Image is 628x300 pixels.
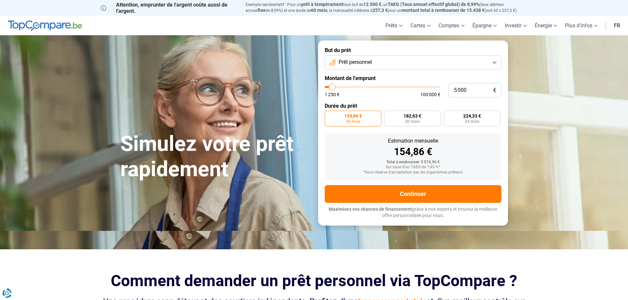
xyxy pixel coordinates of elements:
button: Continuer [325,185,501,203]
span: TAEG (Taux annuel effectif global) de 8,99% [388,2,479,7]
span: Prêt personnel [339,59,372,66]
label: But du prêt [325,47,501,53]
div: 154,86 € [330,147,496,157]
h1: Simulez votre prêt rapidement [120,131,310,182]
span: prêt à tempérament [301,2,343,7]
div: Total à rembourser: 5 574,96 € [330,160,496,165]
div: Sur base d'un TAEG de 7,45 %* [330,165,496,170]
div: Estimation mensuelle [330,138,496,144]
p: grâce à nos experts et trouvez la meilleure offre personnalisée pour vous. [325,206,501,219]
span: 12.500 € [363,2,381,7]
a: Prêts [381,16,406,35]
span: 1 250 € [325,92,340,97]
span: 30 mois [405,120,420,123]
a: Investir [501,16,531,35]
label: Durée du prêt [325,103,501,109]
a: fr [610,16,624,35]
span: 182,63 € [404,114,421,118]
span: 100 000 € [420,92,440,97]
span: € [493,88,496,93]
span: Maximisez vos chances de financement [329,206,412,212]
p: Attention, emprunter de l'argent coûte aussi de l'argent. [101,2,238,14]
img: TopCompare [8,20,82,31]
div: *Sous réserve d'acceptation par les organismes prêteurs [330,170,496,175]
button: Prêt personnel [325,55,501,70]
span: 224,33 € [463,114,481,118]
label: Montant de l'emprunt [325,75,501,81]
a: Énergie [531,16,561,35]
span: 257,3 € [373,8,388,13]
span: 24 mois [465,120,479,123]
p: Exemple représentatif : Pour un tous but de , un (taux débiteur annuel de 8,99%) et une durée de ... [246,2,528,14]
a: Plus d'infos [561,16,602,35]
span: fixe [258,8,266,13]
h2: Comment demander un prêt personnel via TopCompare ? [101,272,528,290]
a: Cartes [406,16,434,35]
span: 36 mois [346,120,360,123]
span: montant total à rembourser de 15.438 € [402,8,485,13]
a: Épargne [468,16,501,35]
a: Comptes [434,16,468,35]
span: 154,86 € [344,114,362,118]
span: 60 mois [311,8,327,13]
